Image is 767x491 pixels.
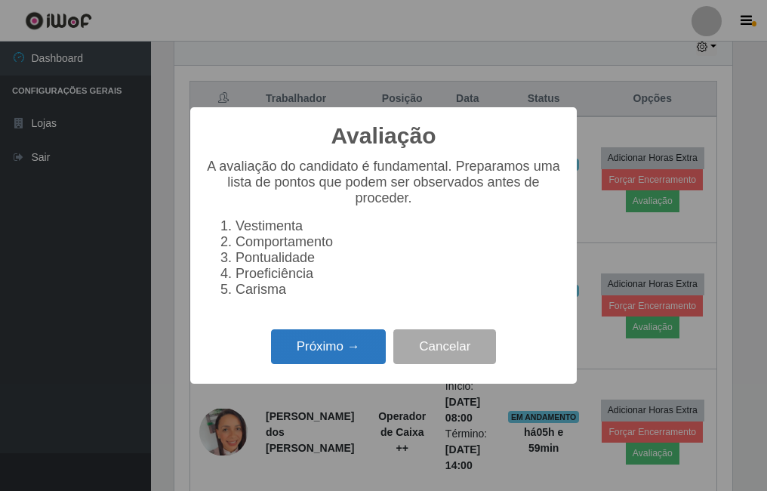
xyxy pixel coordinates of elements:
li: Comportamento [236,234,562,250]
p: A avaliação do candidato é fundamental. Preparamos uma lista de pontos que podem ser observados a... [205,159,562,206]
li: Proeficiência [236,266,562,282]
h2: Avaliação [331,122,436,150]
button: Cancelar [393,329,496,365]
button: Próximo → [271,329,386,365]
li: Pontualidade [236,250,562,266]
li: Carisma [236,282,562,298]
li: Vestimenta [236,218,562,234]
